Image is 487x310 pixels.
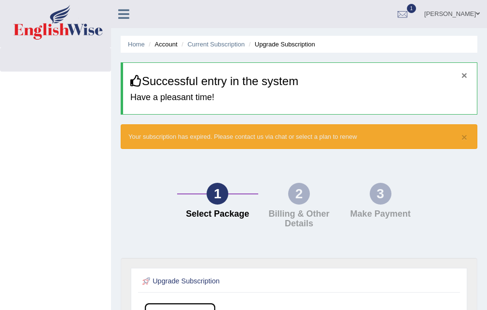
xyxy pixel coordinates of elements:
[461,70,467,80] button: ×
[288,183,310,205] div: 2
[461,132,467,142] button: ×
[146,40,177,49] li: Account
[182,209,254,219] h4: Select Package
[263,209,335,229] h4: Billing & Other Details
[130,93,470,103] h4: Have a pleasant time!
[187,41,245,48] a: Current Subscription
[121,124,477,149] div: Your subscription has expired. Please contact us via chat or select a plan to renew
[247,40,315,49] li: Upgrade Subscription
[407,4,417,13] span: 1
[130,75,470,88] h3: Successful entry in the system
[370,183,391,205] div: 3
[207,183,228,205] div: 1
[128,41,145,48] a: Home
[345,209,417,219] h4: Make Payment
[140,275,337,288] h2: Upgrade Subscription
